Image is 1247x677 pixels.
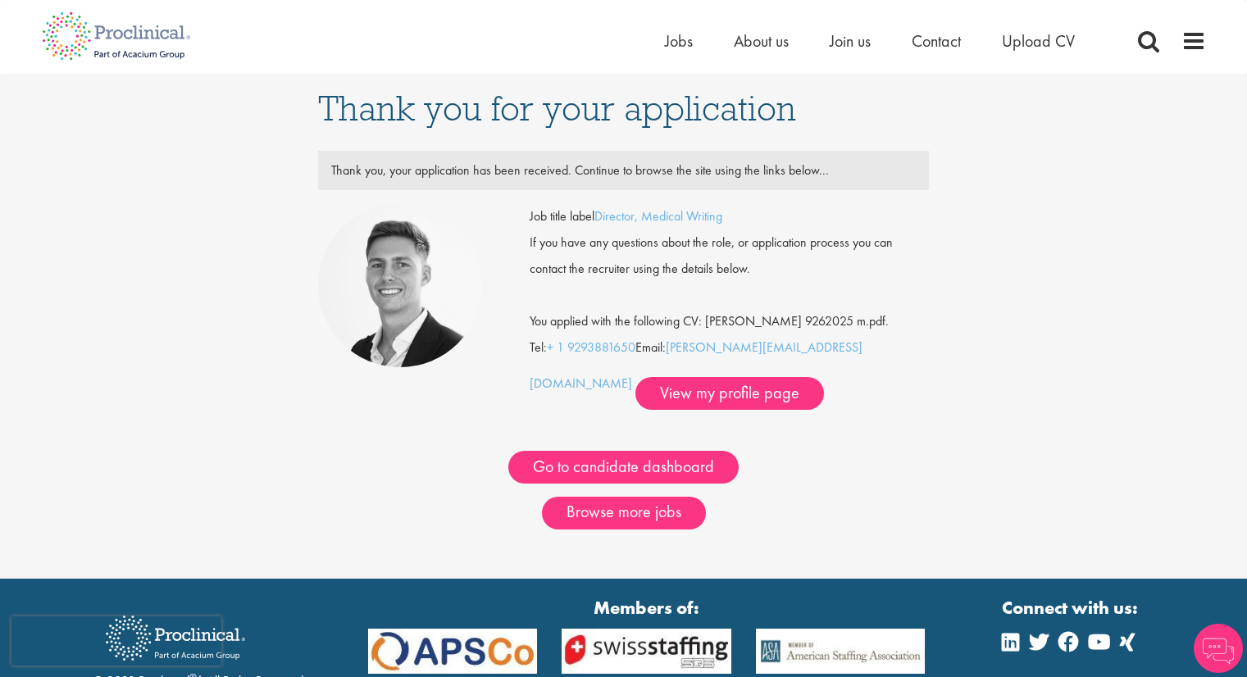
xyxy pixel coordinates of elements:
div: You applied with the following CV: [PERSON_NAME] 9262025 m.pdf. [517,282,941,334]
img: Proclinical Recruitment [93,604,257,672]
a: Contact [912,30,961,52]
a: Upload CV [1002,30,1075,52]
a: View my profile page [635,377,824,410]
img: APSCo [356,629,550,674]
div: Tel: Email: [530,203,929,410]
img: APSCo [549,629,744,674]
iframe: reCAPTCHA [11,616,221,666]
div: Thank you, your application has been received. Continue to browse the site using the links below... [319,157,929,184]
strong: Members of: [368,595,926,620]
img: George Watson [318,203,482,367]
a: + 1 9293881650 [547,338,635,356]
img: Chatbot [1194,624,1243,673]
a: Director, Medical Writing [594,207,722,225]
div: Job title label [517,203,941,229]
strong: Connect with us: [1002,595,1141,620]
a: Browse more jobs [542,497,706,529]
div: If you have any questions about the role, or application process you can contact the recruiter us... [517,229,941,282]
a: About us [734,30,789,52]
a: Go to candidate dashboard [508,451,739,484]
span: Thank you for your application [318,86,796,130]
a: [PERSON_NAME][EMAIL_ADDRESS][DOMAIN_NAME] [530,338,862,392]
a: Join us [830,30,871,52]
img: APSCo [744,629,938,674]
a: Jobs [665,30,693,52]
